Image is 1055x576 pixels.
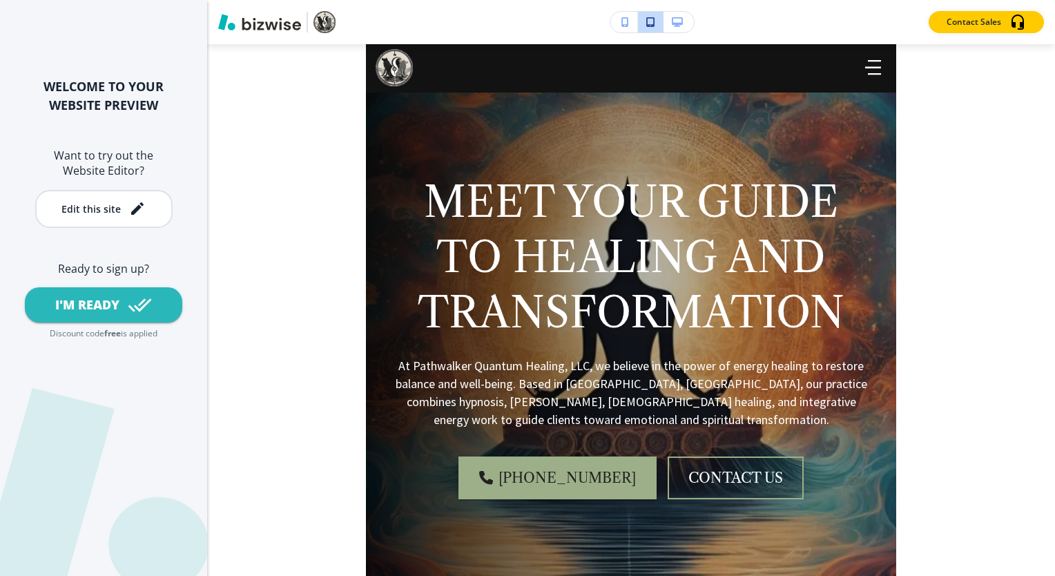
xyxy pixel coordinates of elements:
p: is applied [121,328,157,340]
button: Edit this site [35,190,173,228]
img: Your Logo [313,11,336,33]
button: Contact Sales [929,11,1044,33]
p: free [104,328,121,340]
p: Meet Your Guide to Healing and Transformation [388,175,874,340]
div: I'M READY [55,296,119,314]
button: I'M READY [25,287,182,323]
button: Toggle hamburger navigation menu [860,55,887,81]
p: At Pathwalker Quantum Healing, LLC, we believe in the power of energy healing to restore balance ... [388,357,874,429]
div: Edit this site [61,204,121,214]
img: Pathwalker Quantum Healing, LLC [376,49,413,86]
h6: Want to try out the Website Editor? [22,148,185,179]
img: Bizwise Logo [218,14,301,30]
h6: Ready to sign up? [22,261,185,276]
button: CONTACT US [668,457,804,499]
p: Contact Sales [947,16,1001,28]
a: [PHONE_NUMBER] [458,457,657,499]
h2: WELCOME TO YOUR WEBSITE PREVIEW [22,77,185,115]
p: Discount code [50,328,104,340]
